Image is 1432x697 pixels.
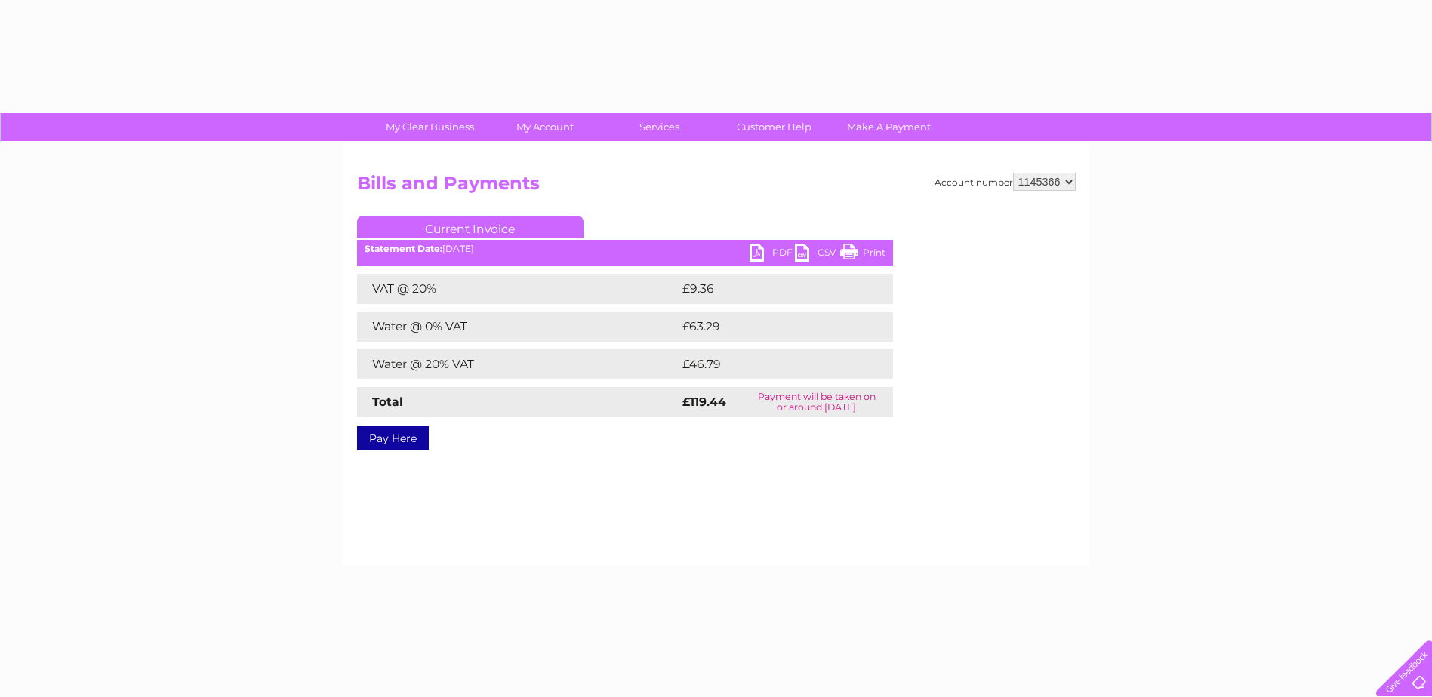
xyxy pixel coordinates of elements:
[679,349,863,379] td: £46.79
[357,173,1076,201] h2: Bills and Payments
[365,243,442,254] b: Statement Date:
[795,244,840,266] a: CSV
[679,274,858,304] td: £9.36
[357,312,679,342] td: Water @ 0% VAT
[935,173,1076,191] div: Account number
[357,216,584,238] a: Current Invoice
[357,274,679,304] td: VAT @ 20%
[679,312,862,342] td: £63.29
[357,426,429,450] a: Pay Here
[368,113,492,141] a: My Clear Business
[712,113,836,141] a: Customer Help
[482,113,607,141] a: My Account
[840,244,885,266] a: Print
[357,349,679,379] td: Water @ 20% VAT
[682,395,726,409] strong: £119.44
[741,387,892,417] td: Payment will be taken on or around [DATE]
[597,113,722,141] a: Services
[827,113,951,141] a: Make A Payment
[372,395,403,409] strong: Total
[357,244,893,254] div: [DATE]
[750,244,795,266] a: PDF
